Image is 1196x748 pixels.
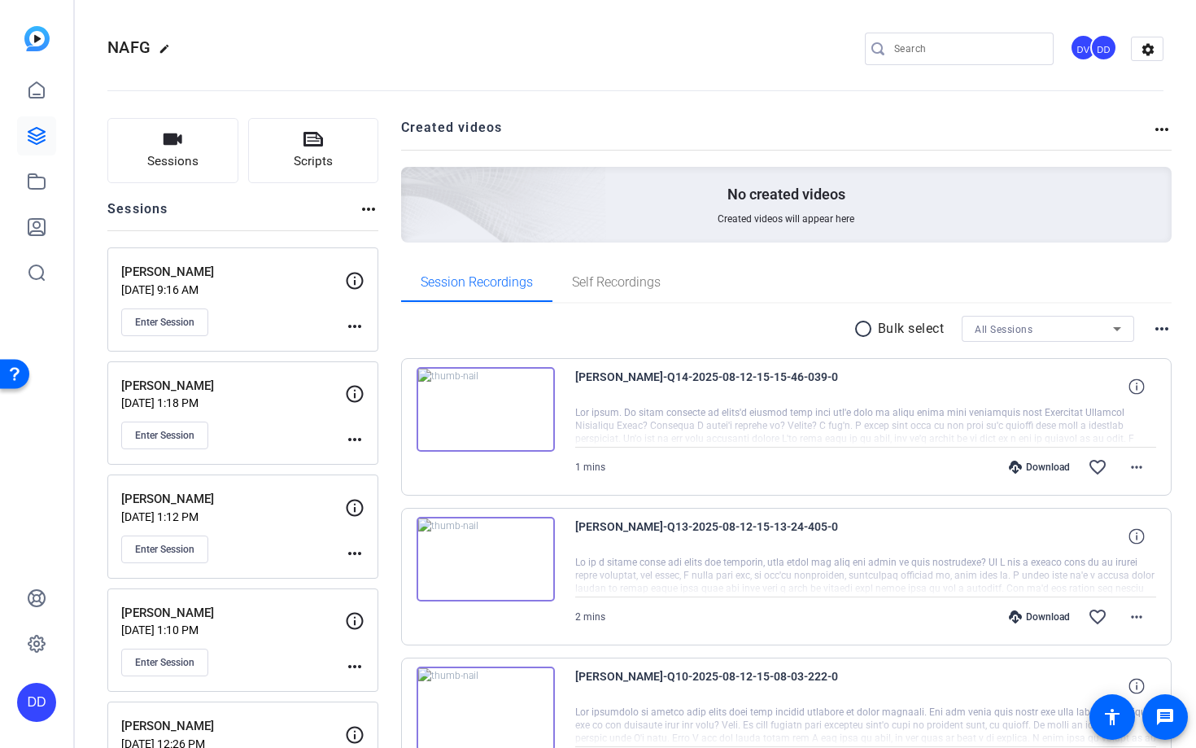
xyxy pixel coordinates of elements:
[401,118,1153,150] h2: Created videos
[1132,37,1164,62] mat-icon: settings
[121,510,345,523] p: [DATE] 1:12 PM
[421,276,533,289] span: Session Recordings
[1070,34,1098,63] ngx-avatar: David Vogel
[853,319,878,339] mat-icon: radio_button_unchecked
[575,461,605,473] span: 1 mins
[575,611,605,623] span: 2 mins
[248,118,379,183] button: Scripts
[1127,457,1146,477] mat-icon: more_horiz
[1001,610,1078,623] div: Download
[1001,461,1078,474] div: Download
[121,536,208,563] button: Enter Session
[359,199,378,219] mat-icon: more_horiz
[107,118,238,183] button: Sessions
[135,429,194,442] span: Enter Session
[345,430,364,449] mat-icon: more_horiz
[417,517,555,601] img: thumb-nail
[1088,607,1107,627] mat-icon: favorite_border
[135,316,194,329] span: Enter Session
[345,317,364,336] mat-icon: more_horiz
[24,26,50,51] img: blue-gradient.svg
[135,543,194,556] span: Enter Session
[121,490,345,509] p: [PERSON_NAME]
[975,324,1032,335] span: All Sessions
[1152,319,1172,339] mat-icon: more_horiz
[107,199,168,230] h2: Sessions
[121,308,208,336] button: Enter Session
[135,656,194,669] span: Enter Session
[575,517,876,556] span: [PERSON_NAME]-Q13-2025-08-12-15-13-24-405-0
[121,649,208,676] button: Enter Session
[121,283,345,296] p: [DATE] 9:16 AM
[121,396,345,409] p: [DATE] 1:18 PM
[121,263,345,282] p: [PERSON_NAME]
[159,43,178,63] mat-icon: edit
[1127,607,1146,627] mat-icon: more_horiz
[575,667,876,706] span: [PERSON_NAME]-Q10-2025-08-12-15-08-03-222-0
[1088,457,1107,477] mat-icon: favorite_border
[575,367,876,406] span: [PERSON_NAME]-Q14-2025-08-12-15-15-46-039-0
[107,37,151,57] span: NAFG
[894,39,1041,59] input: Search
[294,152,333,171] span: Scripts
[147,152,199,171] span: Sessions
[121,377,345,396] p: [PERSON_NAME]
[17,683,56,722] div: DD
[1102,707,1122,727] mat-icon: accessibility
[727,185,845,204] p: No created videos
[219,6,607,359] img: Creted videos background
[572,276,661,289] span: Self Recordings
[1155,707,1175,727] mat-icon: message
[121,623,345,636] p: [DATE] 1:10 PM
[1090,34,1119,63] ngx-avatar: dave delk
[1070,34,1097,61] div: DV
[345,544,364,563] mat-icon: more_horiz
[417,367,555,452] img: thumb-nail
[121,422,208,449] button: Enter Session
[121,717,345,736] p: [PERSON_NAME]
[345,657,364,676] mat-icon: more_horiz
[878,319,945,339] p: Bulk select
[121,604,345,623] p: [PERSON_NAME]
[1152,120,1172,139] mat-icon: more_horiz
[718,212,854,225] span: Created videos will appear here
[1090,34,1117,61] div: DD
